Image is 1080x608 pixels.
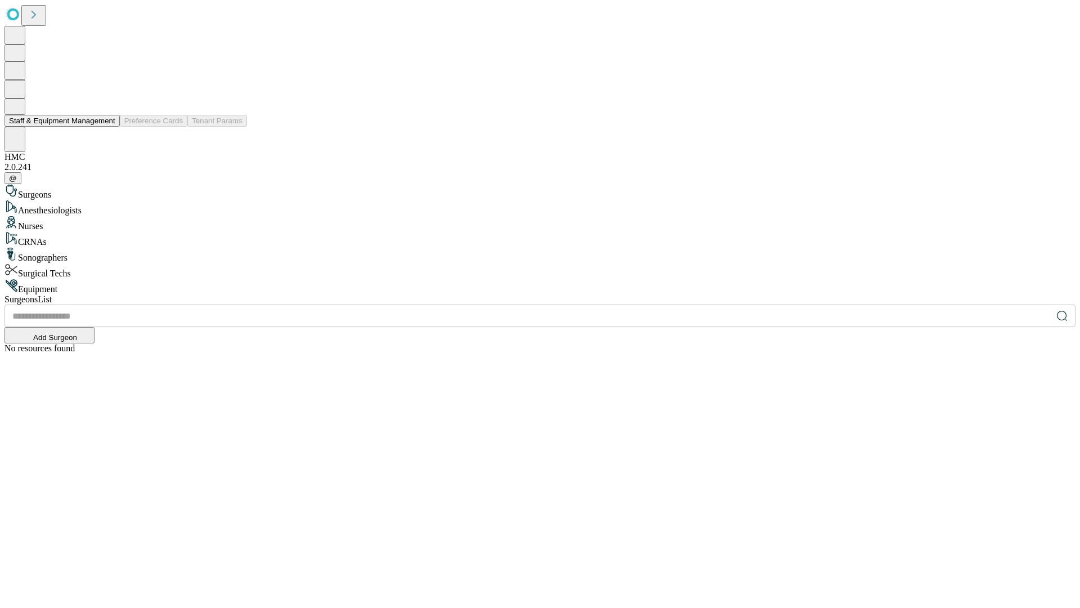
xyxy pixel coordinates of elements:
[4,294,1075,305] div: Surgeons List
[4,231,1075,247] div: CRNAs
[4,184,1075,200] div: Surgeons
[4,279,1075,294] div: Equipment
[4,172,21,184] button: @
[4,162,1075,172] div: 2.0.241
[4,263,1075,279] div: Surgical Techs
[120,115,187,127] button: Preference Cards
[4,115,120,127] button: Staff & Equipment Management
[187,115,247,127] button: Tenant Params
[4,200,1075,216] div: Anesthesiologists
[4,152,1075,162] div: HMC
[4,216,1075,231] div: Nurses
[9,174,17,182] span: @
[4,327,94,343] button: Add Surgeon
[33,333,77,342] span: Add Surgeon
[4,247,1075,263] div: Sonographers
[4,343,1075,354] div: No resources found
